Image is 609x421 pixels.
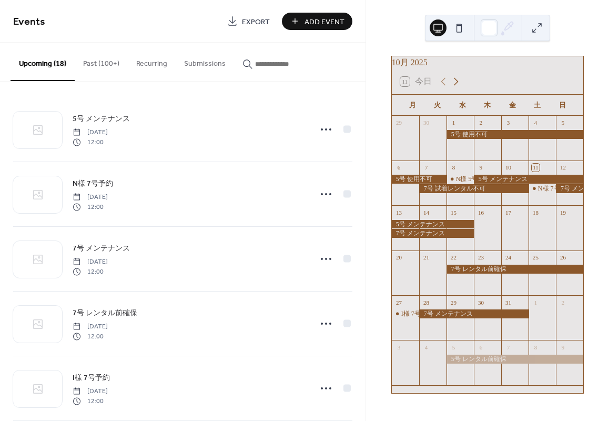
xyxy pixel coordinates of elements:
[304,16,344,27] span: Add Event
[392,175,446,184] div: 5号 使用不可
[242,16,270,27] span: Export
[477,164,485,172] div: 9
[73,113,130,125] a: 5号 メンテナンス
[422,164,430,172] div: 7
[450,343,458,351] div: 5
[73,307,137,319] a: 7号 レンタル前確保
[73,193,108,202] span: [DATE]
[419,184,529,193] div: 7号 試着レンタル不可
[559,119,567,127] div: 5
[422,119,430,127] div: 30
[529,184,556,193] div: N様 7号予約
[400,95,425,116] div: 月
[422,343,430,351] div: 4
[450,164,458,172] div: 8
[559,164,567,172] div: 12
[73,373,110,384] span: I様 7号予約
[73,243,130,254] span: 7号 メンテナンス
[446,130,583,139] div: 5号 使用不可
[450,208,458,216] div: 15
[73,322,108,332] span: [DATE]
[504,119,512,127] div: 3
[422,254,430,262] div: 21
[504,254,512,262] div: 24
[395,208,403,216] div: 13
[500,95,525,116] div: 金
[504,343,512,351] div: 7
[532,298,540,306] div: 1
[73,242,130,254] a: 7号 メンテナンス
[282,13,352,30] button: Add Event
[11,43,75,81] button: Upcoming (18)
[395,254,403,262] div: 20
[450,95,475,116] div: 水
[446,265,583,274] div: 7号 レンタル前確保
[419,309,529,318] div: 7号 メンテナンス
[392,229,474,238] div: 7号 メンテナンス
[532,343,540,351] div: 8
[456,175,491,184] div: N様 5号予約
[538,184,573,193] div: N様 7号予約
[504,164,512,172] div: 10
[392,309,419,318] div: I様 7号予約
[75,43,128,80] button: Past (100+)
[401,309,433,318] div: I様 7号予約
[425,95,450,116] div: 火
[477,298,485,306] div: 30
[73,308,137,319] span: 7号 レンタル前確保
[395,164,403,172] div: 6
[422,208,430,216] div: 14
[556,184,583,193] div: 7号 メンテナンス
[395,119,403,127] div: 29
[550,95,575,116] div: 日
[395,343,403,351] div: 3
[176,43,234,80] button: Submissions
[450,254,458,262] div: 22
[73,396,108,406] span: 12:00
[73,128,108,137] span: [DATE]
[73,332,108,341] span: 12:00
[446,355,583,364] div: 5号 レンタル前確保
[559,208,567,216] div: 19
[446,175,474,184] div: N様 5号予約
[392,56,583,69] div: 10月 2025
[73,257,108,267] span: [DATE]
[219,13,278,30] a: Export
[477,119,485,127] div: 2
[13,12,45,32] span: Events
[559,254,567,262] div: 26
[395,298,403,306] div: 27
[559,343,567,351] div: 9
[475,95,500,116] div: 木
[450,298,458,306] div: 29
[477,208,485,216] div: 16
[504,298,512,306] div: 31
[73,372,110,384] a: I様 7号予約
[73,178,113,189] span: N様 7号予約
[559,298,567,306] div: 2
[73,137,108,147] span: 12:00
[532,164,540,172] div: 11
[422,298,430,306] div: 28
[477,343,485,351] div: 6
[73,202,108,212] span: 12:00
[73,114,130,125] span: 5号 メンテナンス
[474,175,583,184] div: 5号 メンテナンス
[450,119,458,127] div: 1
[525,95,550,116] div: 土
[532,208,540,216] div: 18
[73,177,113,189] a: N様 7号予約
[532,254,540,262] div: 25
[477,254,485,262] div: 23
[532,119,540,127] div: 4
[128,43,176,80] button: Recurring
[504,208,512,216] div: 17
[73,387,108,396] span: [DATE]
[73,267,108,276] span: 12:00
[392,220,474,229] div: 5号 メンテナンス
